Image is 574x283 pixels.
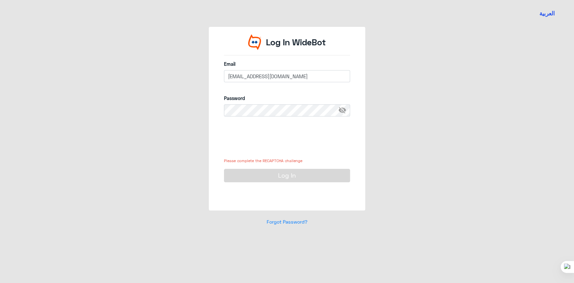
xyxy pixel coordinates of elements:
[266,36,326,49] p: Log In WideBot
[535,5,559,22] a: Switch language
[224,60,350,67] label: Email
[338,104,350,116] span: visibility_off
[224,129,326,155] iframe: reCAPTCHA
[248,34,261,50] img: Widebot Logo
[224,158,350,163] small: Please complete the RECAPTCHA challenge
[224,70,350,82] input: Enter your email here...
[224,169,350,182] button: Log In
[224,95,350,102] label: Password
[267,219,307,225] a: Forgot Password?
[539,9,555,18] button: العربية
